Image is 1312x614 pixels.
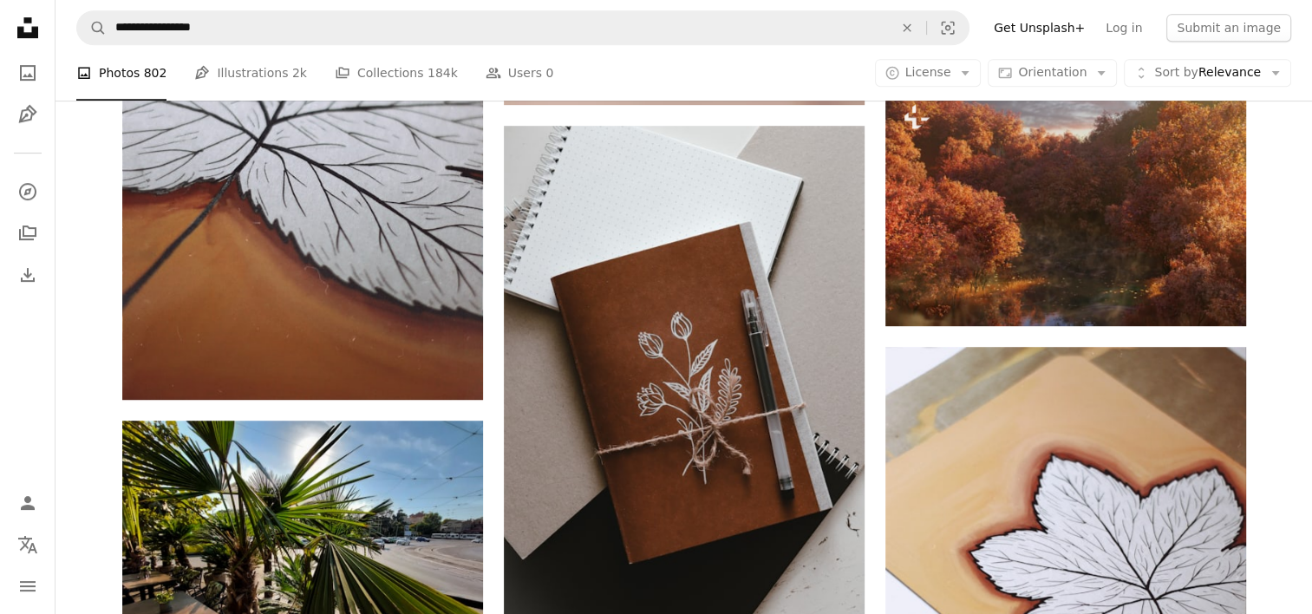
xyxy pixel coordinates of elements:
a: Illustrations [10,97,45,132]
span: Relevance [1154,64,1261,82]
a: Log in [1095,14,1152,42]
button: Submit an image [1166,14,1291,42]
span: 2k [292,63,307,82]
form: Find visuals sitewide [76,10,969,45]
img: Autumn forest with a calm lake at sunset [885,86,1246,326]
a: Autumn forest with a calm lake at sunset [885,198,1246,213]
a: Photos [10,56,45,90]
a: Collections [10,216,45,251]
button: Visual search [927,11,969,44]
span: Sort by [1154,65,1198,79]
button: Menu [10,569,45,604]
a: white and black leaf on brown surface [122,121,483,137]
a: Log in / Sign up [10,486,45,520]
a: Collections 184k [335,45,458,101]
a: Home — Unsplash [10,10,45,49]
a: Get Unsplash+ [983,14,1095,42]
a: Explore [10,174,45,209]
a: Users 0 [486,45,554,101]
a: a view of a city street from a restaurant [122,514,483,530]
button: Sort byRelevance [1124,59,1291,87]
span: 0 [545,63,553,82]
span: License [905,65,951,79]
a: Download History [10,258,45,292]
span: 184k [428,63,458,82]
button: Orientation [988,59,1117,87]
button: Search Unsplash [77,11,107,44]
a: Illustrations 2k [194,45,306,101]
span: Orientation [1018,65,1087,79]
button: Clear [888,11,926,44]
button: License [875,59,982,87]
a: brown and white book on white paper [504,389,865,404]
button: Language [10,527,45,562]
